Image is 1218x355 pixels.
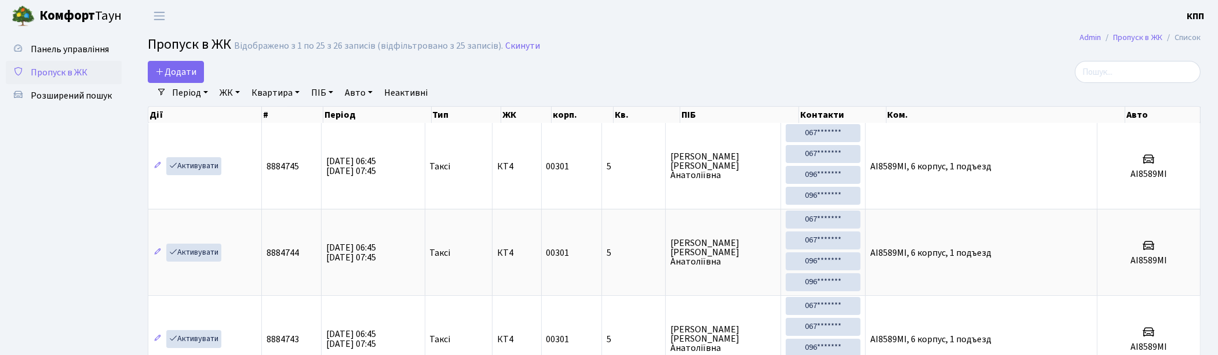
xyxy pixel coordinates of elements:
th: ЖК [501,107,552,123]
span: [DATE] 06:45 [DATE] 07:45 [326,241,376,264]
b: Комфорт [39,6,95,25]
th: ПІБ [680,107,799,123]
a: Активувати [166,330,221,348]
div: Відображено з 1 по 25 з 26 записів (відфільтровано з 25 записів). [234,41,503,52]
a: Додати [148,61,204,83]
span: Таксі [430,162,451,171]
span: Розширений пошук [31,89,112,102]
a: Активувати [166,157,221,175]
span: 8884744 [267,247,299,259]
a: Авто [340,83,377,103]
span: 5 [607,335,661,344]
span: [PERSON_NAME] [PERSON_NAME] Анатоліївна [670,325,776,353]
a: Пропуск в ЖК [1113,31,1162,44]
th: Дії [148,107,262,123]
button: Переключити навігацію [145,6,174,26]
nav: breadcrumb [1062,26,1218,50]
span: 00301 [546,247,570,259]
h5: АІ8589МІ [1102,169,1195,180]
span: [DATE] 06:45 [DATE] 07:45 [326,328,376,350]
a: Неактивні [380,83,432,103]
th: Період [323,107,431,123]
a: ПІБ [307,83,338,103]
th: Кв. [614,107,680,123]
span: Пропуск в ЖК [148,34,231,55]
span: 5 [607,248,661,258]
a: Панель управління [6,38,122,61]
th: Авто [1125,107,1201,123]
span: Таксі [430,335,451,344]
a: Період [167,83,213,103]
a: ЖК [215,83,245,103]
span: [PERSON_NAME] [PERSON_NAME] Анатоліївна [670,238,776,266]
span: Таксі [430,248,451,258]
a: Скинути [505,41,540,52]
span: 8884745 [267,160,299,173]
th: Ком. [887,107,1125,123]
span: АІ8589МІ, 6 корпус, 1 подъезд [870,247,991,259]
img: logo.png [12,5,35,28]
th: # [262,107,323,123]
a: Активувати [166,244,221,262]
span: АІ8589МІ, 6 корпус, 1 подъезд [870,333,991,346]
span: 00301 [546,160,570,173]
a: Admin [1080,31,1101,44]
a: Пропуск в ЖК [6,61,122,84]
span: Додати [155,66,196,78]
li: Список [1162,31,1201,44]
th: Контакти [799,107,886,123]
a: КПП [1187,9,1204,23]
span: Пропуск в ЖК [31,66,87,79]
th: Тип [432,107,501,123]
a: Розширений пошук [6,84,122,107]
b: КПП [1187,10,1204,23]
span: [DATE] 06:45 [DATE] 07:45 [326,155,376,178]
span: 00301 [546,333,570,346]
span: АІ8589МІ, 6 корпус, 1 подъезд [870,160,991,173]
span: 8884743 [267,333,299,346]
span: КТ4 [497,335,536,344]
span: КТ4 [497,162,536,171]
span: КТ4 [497,248,536,258]
span: [PERSON_NAME] [PERSON_NAME] Анатоліївна [670,152,776,180]
span: Панель управління [31,43,109,56]
h5: АІ8589МІ [1102,342,1195,353]
input: Пошук... [1075,61,1201,83]
span: 5 [607,162,661,171]
span: Таун [39,6,122,26]
h5: АІ8589МІ [1102,255,1195,266]
th: корп. [552,107,614,123]
a: Квартира [247,83,304,103]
